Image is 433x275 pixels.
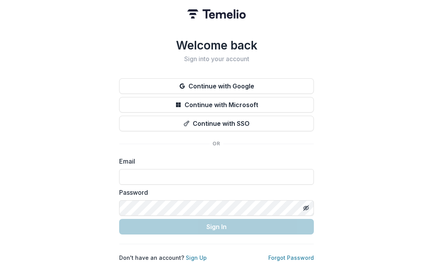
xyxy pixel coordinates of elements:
[300,202,312,214] button: Toggle password visibility
[119,97,314,113] button: Continue with Microsoft
[119,188,309,197] label: Password
[186,254,207,261] a: Sign Up
[119,254,207,262] p: Don't have an account?
[268,254,314,261] a: Forgot Password
[187,9,246,19] img: Temelio
[119,78,314,94] button: Continue with Google
[119,38,314,52] h1: Welcome back
[119,157,309,166] label: Email
[119,55,314,63] h2: Sign into your account
[119,219,314,234] button: Sign In
[119,116,314,131] button: Continue with SSO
